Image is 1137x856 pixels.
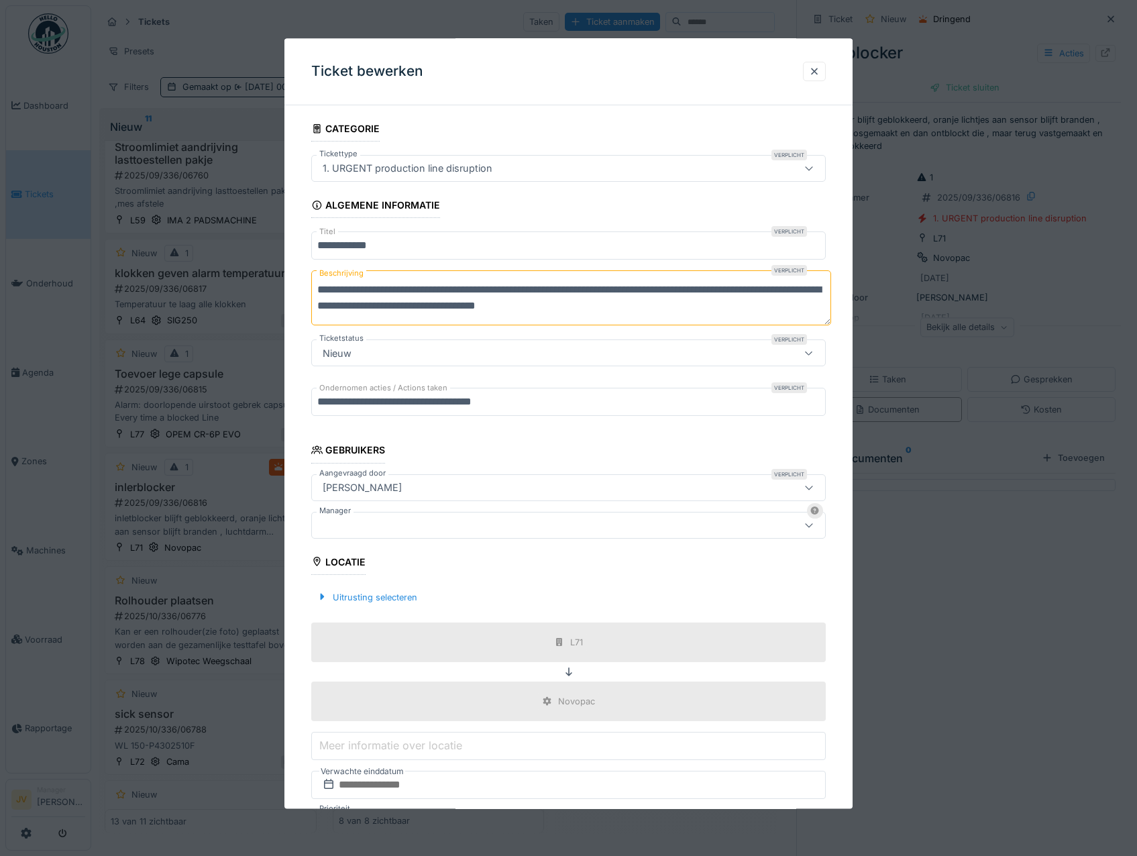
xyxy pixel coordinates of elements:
div: Verplicht [771,150,807,161]
div: Verplicht [771,227,807,237]
label: Ondernomen acties / Actions taken [317,383,450,394]
label: Aangevraagd door [317,468,388,479]
div: Novopac [558,695,595,708]
label: Beschrijving [317,266,366,282]
div: Locatie [311,552,366,575]
div: Algemene informatie [311,196,441,219]
label: Titel [317,227,338,238]
label: Tickettype [317,149,360,160]
div: 1. URGENT production line disruption [317,162,498,176]
div: Verplicht [771,383,807,394]
div: Verplicht [771,335,807,345]
div: Nieuw [317,346,357,361]
div: Categorie [311,119,380,142]
div: [PERSON_NAME] [317,480,407,495]
label: Ticketstatus [317,333,366,345]
label: Verwachte einddatum [319,764,405,779]
label: Prioriteit [317,803,353,814]
div: Verplicht [771,469,807,480]
div: Verplicht [771,266,807,276]
label: Meer informatie over locatie [317,738,465,754]
label: Manager [317,505,354,517]
div: Gebruikers [311,441,386,464]
div: Uitrusting selecteren [311,588,423,606]
div: L71 [570,636,583,649]
h3: Ticket bewerken [311,63,423,80]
